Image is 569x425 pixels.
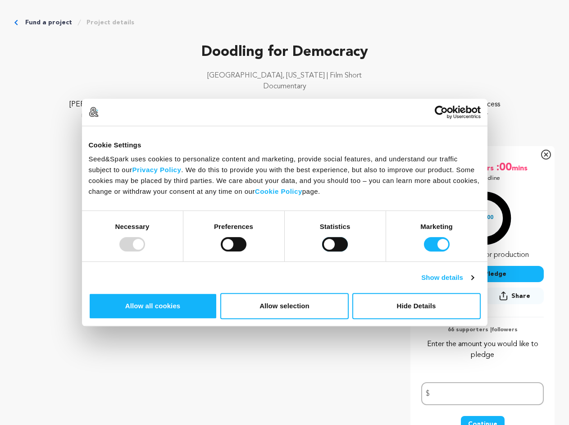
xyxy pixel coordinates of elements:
p: Doodling for Democracy [14,41,555,63]
p: 66 supporters | followers [421,326,544,334]
a: Fund a project [25,18,72,27]
span: Share [511,292,530,301]
button: Allow selection [220,293,349,319]
strong: Necessary [115,223,150,230]
span: hrs [483,160,496,175]
button: Share [485,288,544,304]
div: Breadcrumb [14,18,555,27]
span: :00 [496,160,512,175]
p: Enter the amount you would like to pledge [421,339,544,361]
p: [GEOGRAPHIC_DATA], [US_STATE] | Film Short [14,70,555,81]
strong: Preferences [214,223,253,230]
a: Cookie Policy [255,187,302,195]
img: logo [89,107,99,117]
a: Project details [86,18,134,27]
p: [PERSON_NAME]'s story is a roadmap for how to grow voting champions from people who have felt lef... [68,99,501,132]
span: Share [485,288,544,308]
strong: Marketing [420,223,453,230]
a: Usercentrics Cookiebot - opens in a new window [402,105,481,119]
a: Show details [421,272,473,283]
a: Privacy Policy [132,166,182,174]
p: Documentary [14,81,555,92]
button: Allow all cookies [89,293,217,319]
div: Seed&Spark uses cookies to personalize content and marketing, provide social features, and unders... [89,154,481,197]
button: Hide Details [352,293,481,319]
div: Cookie Settings [89,140,481,151]
span: $ [426,388,430,399]
strong: Statistics [320,223,351,230]
span: mins [512,160,529,175]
